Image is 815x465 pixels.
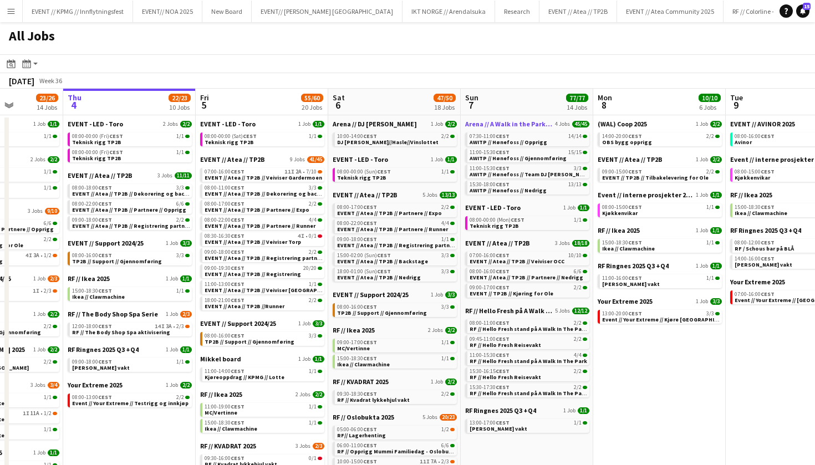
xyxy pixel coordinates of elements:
[598,120,647,128] span: (WAL) Coop 2025
[337,236,455,248] a: 09:00-18:00CEST1/1EVENT // Atea // TP2B // Registrering partnere
[602,209,638,217] span: Kjøkkenvikar
[422,192,437,198] span: 5 Jobs
[496,268,510,275] span: CEST
[696,227,708,234] span: 1 Job
[72,139,121,146] span: Teknisk rigg TP2B
[44,253,52,258] span: 1/2
[761,203,775,211] span: CEST
[441,169,449,175] span: 1/1
[205,185,244,191] span: 08:00-11:00
[628,168,642,175] span: CEST
[205,169,244,175] span: 07:00-16:00
[628,132,642,140] span: CEST
[23,1,133,22] button: EVENT // KPMG // Innflytningsfest
[205,206,309,213] span: EVENT // Atea // TP2B // Partnere // Expo
[735,256,775,262] span: 14:00-16:00
[205,249,244,255] span: 09:00-18:00
[45,208,59,214] span: 9/10
[205,190,359,197] span: EVENT // Atea // TP2B // Dekorering og backstage oppsett
[298,121,310,127] span: 1 Job
[231,264,244,272] span: CEST
[205,233,244,239] span: 08:30-16:30
[496,252,510,259] span: CEST
[309,249,317,255] span: 2/2
[431,156,443,163] span: 1 Job
[205,139,254,146] span: Teknisk rigg TP2B
[72,155,121,162] span: Teknisk rigg TP2B
[176,134,184,139] span: 1/1
[465,203,521,212] span: EVENT - LED - Toro
[470,165,587,177] a: 11:00-15:30CEST3/3AWITP // Hønefoss // Team DJ [PERSON_NAME]
[163,121,178,127] span: 2 Jobs
[180,240,192,247] span: 3/3
[730,226,801,234] span: RF Ringnes 2025 Q3 +Q4
[602,132,720,145] a: 14:00-20:00CEST2/2OBS bygg opprigg
[157,172,172,179] span: 3 Jobs
[44,237,52,242] span: 2/2
[602,245,655,252] span: Ikea // Clawmachine
[98,184,112,191] span: CEST
[205,200,322,213] a: 08:00-17:00CEST2/2EVENT // Atea // TP2B // Partnere // Expo
[431,121,443,127] span: 1 Job
[176,217,184,223] span: 2/2
[470,258,564,265] span: EVENT // Atea // TP2B // Veiviser OCC
[598,262,722,297] div: RF Ringnes 2025 Q3 +Q41 Job1/111:00-16:00CEST1/1[PERSON_NAME] vakt
[572,240,589,247] span: 18/18
[539,1,617,22] button: EVENT // Atea // TP2B
[44,221,52,226] span: 6/6
[337,132,455,145] a: 10:00-14:00CEST2/2DJ [PERSON_NAME]//Hasle//Vinslottet
[735,134,775,139] span: 08:00-16:00
[470,149,587,161] a: 11:00-15:30CEST15/15AWITP // Hønefoss // Gjennomføring
[333,155,457,163] a: EVENT - LED - Toro1 Job1/1
[205,168,322,181] a: 07:00-16:00CEST11I2A•7/10EVENT // Atea // TP2B // Veiviser Gardermoen
[68,171,133,180] span: EVENT // Atea // TP2B
[205,134,257,139] span: 08:00-00:00 (Sat)
[441,205,449,210] span: 2/2
[200,120,256,128] span: EVENT - LED - Toro
[568,134,582,139] span: 14/14
[496,181,510,188] span: CEST
[496,149,510,156] span: CEST
[568,253,582,258] span: 10/10
[337,203,455,216] a: 08:00-17:00CEST2/2EVENT // Atea // TP2B // Partnere // Expo
[309,217,317,223] span: 4/4
[377,268,391,275] span: CEST
[563,205,575,211] span: 1 Job
[470,269,510,274] span: 08:00-16:00
[598,262,722,270] a: RF Ringnes 2025 Q3 +Q41 Job1/1
[337,252,455,264] a: 15:00-02:00 (Sun)CEST3/3EVENT // Atea // TP2B // Backstage
[465,239,589,247] a: EVENT // Atea // TP2B3 Jobs18/18
[205,222,315,229] span: EVENT // Atea // TP2B // Partnere // Runner
[696,192,708,198] span: 1 Job
[252,1,403,22] button: EVENT// [PERSON_NAME] [GEOGRAPHIC_DATA]
[696,121,708,127] span: 1 Job
[200,120,324,155] div: EVENT - LED - Toro1 Job1/108:00-00:00 (Sat)CEST1/1Teknisk rigg TP2B
[470,222,519,229] span: Teknisk rigg TP2B
[72,200,190,213] a: 08:00-22:00CEST6/6EVENT // Atea // TP2B // Partnere // Opprigg
[337,134,377,139] span: 10:00-14:00
[333,120,417,128] span: Arena // DJ Walkie
[598,226,722,262] div: RF // Ikea 20251 Job1/115:00-18:30CEST1/1Ikea // Clawmachine
[445,156,457,163] span: 1/1
[72,184,190,197] a: 08:00-18:00CEST3/3EVENT // Atea // TP2B // Dekorering og backstage oppsett
[133,1,202,22] button: EVENT// NOA 2025
[48,121,59,127] span: 1/1
[598,120,722,128] a: (WAL) Coop 20251 Job2/2
[306,169,317,175] span: 7/10
[166,240,178,247] span: 1 Job
[205,174,322,181] span: EVENT // Atea // TP2B // Veiviser Gardermoen
[205,264,322,277] a: 09:00-19:30CEST20/20EVENT // Atea // TP2B // Registrering
[363,219,377,227] span: CEST
[200,155,265,163] span: EVENT // Atea // TP2B
[441,221,449,226] span: 4/4
[735,205,775,210] span: 15:00-18:30
[72,217,112,223] span: 09:00-18:00
[231,248,244,256] span: CEST
[574,217,582,223] span: 1/1
[333,155,457,191] div: EVENT - LED - Toro1 Job1/108:00-00:00 (Sun)CEST1/1Teknisk rigg TP2B
[303,265,317,271] span: 20/20
[72,190,227,197] span: EVENT // Atea // TP2B // Dekorering og backstage oppsett
[337,268,455,280] a: 18:00-01:00 (Sun)CEST3/3EVENT // Atea // TP2B // Nedrigg
[555,121,570,127] span: 4 Jobs
[761,255,775,262] span: CEST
